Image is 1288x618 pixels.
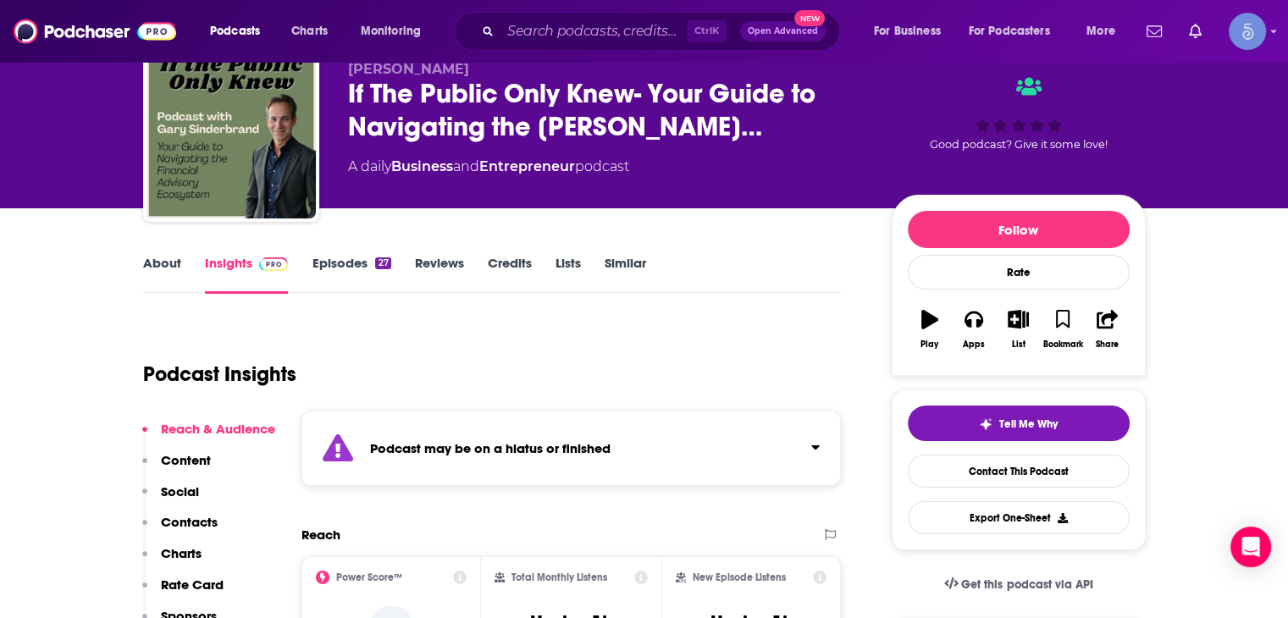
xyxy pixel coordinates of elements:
[511,571,607,583] h2: Total Monthly Listens
[999,417,1058,431] span: Tell Me Why
[1075,18,1136,45] button: open menu
[952,299,996,360] button: Apps
[161,452,211,468] p: Content
[161,577,224,593] p: Rate Card
[862,18,962,45] button: open menu
[198,18,282,45] button: open menu
[142,577,224,608] button: Rate Card
[312,255,390,294] a: Episodes27
[259,257,289,271] img: Podchaser Pro
[370,440,611,456] strong: Podcast may be on a hiatus or finished
[1012,339,1025,350] div: List
[142,483,199,515] button: Social
[14,15,176,47] img: Podchaser - Follow, Share and Rate Podcasts
[280,18,338,45] a: Charts
[415,255,464,294] a: Reviews
[1041,299,1085,360] button: Bookmark
[375,257,390,269] div: 27
[1230,527,1271,567] div: Open Intercom Messenger
[969,19,1050,43] span: For Podcasters
[142,545,202,577] button: Charts
[301,411,842,486] section: Click to expand status details
[920,339,938,350] div: Play
[301,527,340,543] h2: Reach
[1229,13,1266,50] span: Logged in as Spiral5-G1
[210,19,260,43] span: Podcasts
[908,299,952,360] button: Play
[348,61,469,77] span: [PERSON_NAME]
[908,211,1130,248] button: Follow
[961,577,1092,592] span: Get this podcast via API
[205,255,289,294] a: InsightsPodchaser Pro
[348,157,629,177] div: A daily podcast
[161,514,218,530] p: Contacts
[143,361,296,387] h1: Podcast Insights
[931,564,1107,605] a: Get this podcast via API
[1229,13,1266,50] button: Show profile menu
[361,19,421,43] span: Monitoring
[1042,339,1082,350] div: Bookmark
[963,339,985,350] div: Apps
[1096,339,1119,350] div: Share
[908,455,1130,488] a: Contact This Podcast
[908,406,1130,441] button: tell me why sparkleTell Me Why
[892,61,1146,166] div: Good podcast? Give it some love!
[391,158,453,174] a: Business
[453,158,479,174] span: and
[996,299,1040,360] button: List
[1229,13,1266,50] img: User Profile
[693,571,786,583] h2: New Episode Listens
[794,10,825,26] span: New
[908,255,1130,290] div: Rate
[161,483,199,499] p: Social
[687,20,727,42] span: Ctrl K
[605,255,646,294] a: Similar
[908,501,1130,534] button: Export One-Sheet
[488,255,532,294] a: Credits
[748,27,818,36] span: Open Advanced
[874,19,941,43] span: For Business
[979,417,992,431] img: tell me why sparkle
[291,19,328,43] span: Charts
[142,421,275,452] button: Reach & Audience
[143,255,181,294] a: About
[1085,299,1129,360] button: Share
[500,18,687,45] input: Search podcasts, credits, & more...
[1182,17,1208,46] a: Show notifications dropdown
[142,514,218,545] button: Contacts
[161,545,202,561] p: Charts
[470,12,856,51] div: Search podcasts, credits, & more...
[161,421,275,437] p: Reach & Audience
[1140,17,1169,46] a: Show notifications dropdown
[556,255,581,294] a: Lists
[1086,19,1115,43] span: More
[958,18,1075,45] button: open menu
[142,452,211,483] button: Content
[479,158,575,174] a: Entrepreneur
[146,49,316,218] img: If The Public Only Knew- Your Guide to Navigating the Financial Advisory Ecosystem
[349,18,443,45] button: open menu
[930,138,1108,151] span: Good podcast? Give it some love!
[336,571,402,583] h2: Power Score™
[740,21,826,41] button: Open AdvancedNew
